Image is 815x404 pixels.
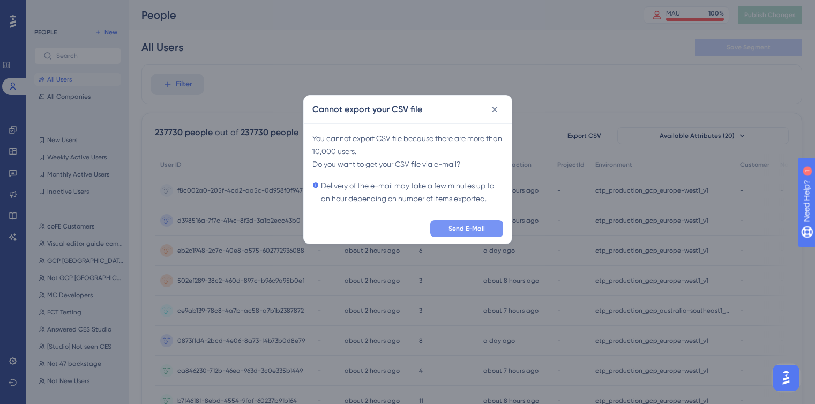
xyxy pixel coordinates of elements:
[312,179,503,205] div: Delivery of the e-mail may take a few minutes up to an hour depending on number of items exported.
[448,224,485,233] span: Send E-Mail
[74,5,78,14] div: 1
[25,3,67,16] span: Need Help?
[312,103,422,116] h2: Cannot export your CSV file
[770,362,802,394] iframe: UserGuiding AI Assistant Launcher
[312,132,503,205] div: You cannot export CSV file because there are more than 10,000 users . Do you want to get your CSV...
